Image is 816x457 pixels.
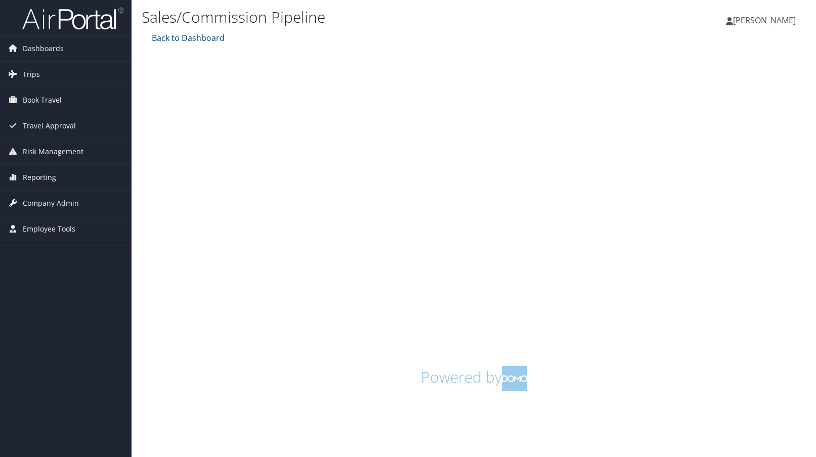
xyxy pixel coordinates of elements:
[23,62,40,87] span: Trips
[23,216,75,242] span: Employee Tools
[23,191,79,216] span: Company Admin
[23,87,62,113] span: Book Travel
[23,36,64,61] span: Dashboards
[23,139,83,164] span: Risk Management
[149,32,225,43] a: Back to Dashboard
[23,113,76,139] span: Travel Approval
[23,165,56,190] span: Reporting
[22,7,123,30] img: airportal-logo.png
[149,366,798,391] h1: Powered by
[502,366,527,391] img: domo-logo.png
[142,7,584,28] h1: Sales/Commission Pipeline
[726,5,806,35] a: [PERSON_NAME]
[733,15,796,26] span: [PERSON_NAME]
